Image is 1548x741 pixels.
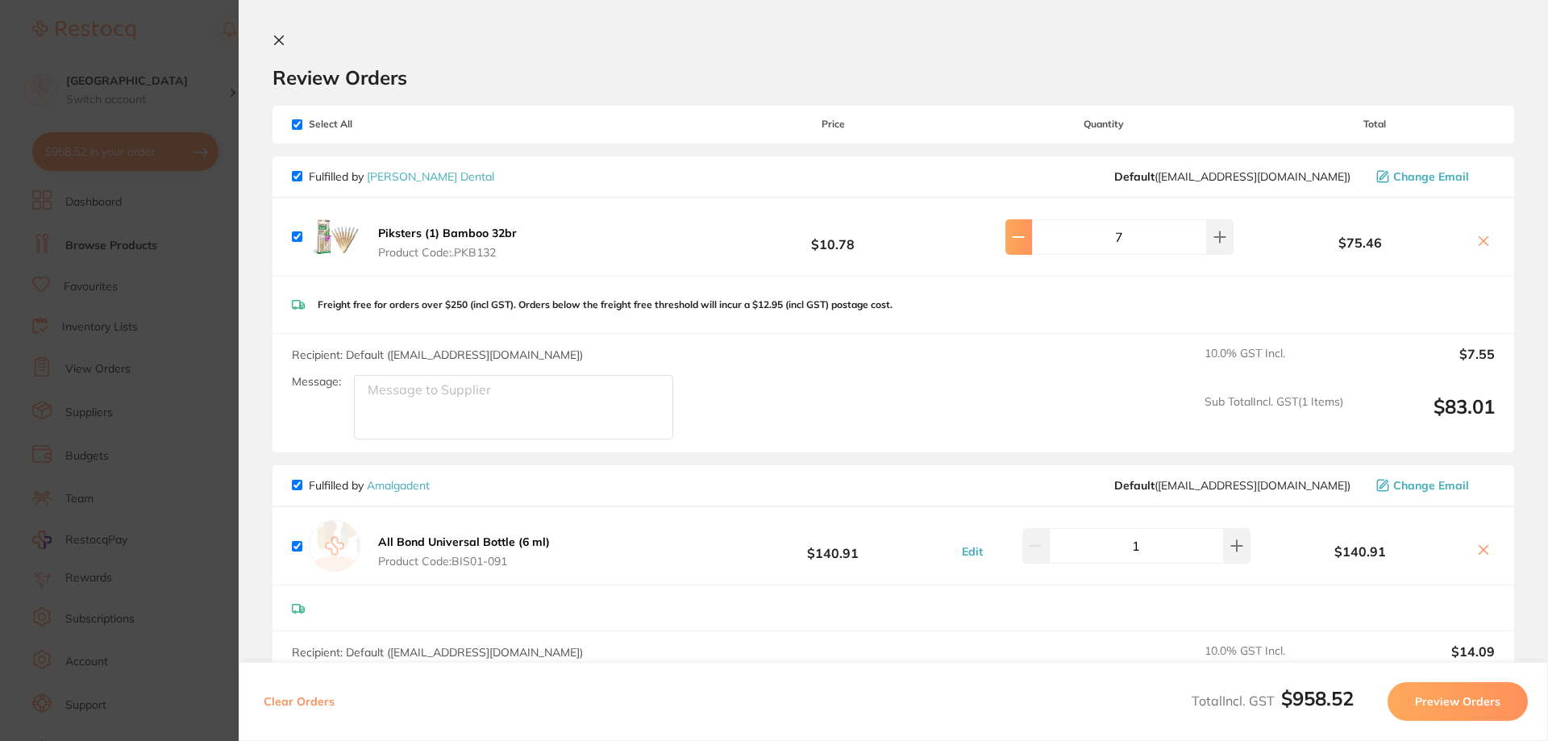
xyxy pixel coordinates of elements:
span: Change Email [1393,479,1469,492]
button: Change Email [1371,478,1495,493]
b: $958.52 [1281,686,1354,710]
label: Message: [292,375,341,389]
b: $140.91 [713,531,953,561]
span: Select All [292,119,453,130]
span: sales@piksters.com [1114,170,1350,183]
span: Change Email [1393,170,1469,183]
b: Default [1114,169,1155,184]
b: $10.78 [713,222,953,252]
img: empty.jpg [309,520,360,572]
span: Recipient: Default ( [EMAIL_ADDRESS][DOMAIN_NAME] ) [292,348,583,362]
button: Change Email [1371,169,1495,184]
b: Piksters (1) Bamboo 32br [378,226,517,240]
h2: Review Orders [273,65,1514,90]
p: Fulfilled by [309,479,430,492]
output: $83.01 [1356,395,1495,439]
span: Recipient: Default ( [EMAIL_ADDRESS][DOMAIN_NAME] ) [292,645,583,660]
output: $7.55 [1356,347,1495,382]
span: Total [1255,119,1495,130]
b: $140.91 [1255,544,1466,559]
p: Freight free for orders over $250 (incl GST). Orders below the freight free threshold will incur ... [318,299,893,310]
span: Product Code: .PKB132 [378,246,517,259]
span: Price [713,119,953,130]
span: Sub Total Incl. GST ( 1 Items) [1205,395,1343,439]
span: Quantity [954,119,1255,130]
span: Product Code: BIS01-091 [378,555,550,568]
button: Piksters (1) Bamboo 32br Product Code:.PKB132 [373,226,522,260]
b: Default [1114,478,1155,493]
button: Preview Orders [1388,682,1528,721]
output: $14.09 [1356,644,1495,680]
button: Edit [957,544,988,559]
span: 10.0 % GST Incl. [1205,644,1343,680]
p: Fulfilled by [309,170,494,183]
b: $75.46 [1255,235,1466,250]
span: Total Incl. GST [1192,693,1354,709]
button: Clear Orders [259,682,339,721]
a: [PERSON_NAME] Dental [367,169,494,184]
button: All Bond Universal Bottle (6 ml) Product Code:BIS01-091 [373,535,555,568]
b: All Bond Universal Bottle (6 ml) [378,535,550,549]
img: eXJqMWJiZw [309,211,360,263]
a: Amalgadent [367,478,430,493]
span: 10.0 % GST Incl. [1205,347,1343,382]
span: info@amalgadent.com.au [1114,479,1350,492]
